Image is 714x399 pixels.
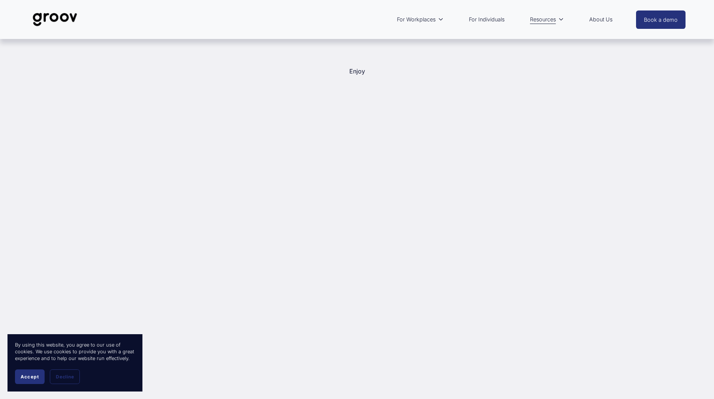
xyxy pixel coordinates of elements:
button: Decline [50,369,80,384]
a: Enjoy [349,67,365,75]
a: folder dropdown [526,11,568,28]
span: Resources [530,15,556,24]
section: Cookie banner [7,334,142,392]
span: For Workplaces [397,15,436,24]
button: Accept [15,369,45,384]
img: Groov | Unlock Human Potential at Work and in Life [28,7,81,32]
a: For Individuals [465,11,508,28]
a: folder dropdown [393,11,448,28]
p: By using this website, you agree to our use of cookies. We use cookies to provide you with a grea... [15,342,135,362]
a: About Us [585,11,616,28]
span: Accept [21,374,39,380]
a: Book a demo [636,10,686,29]
span: Decline [56,374,74,380]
